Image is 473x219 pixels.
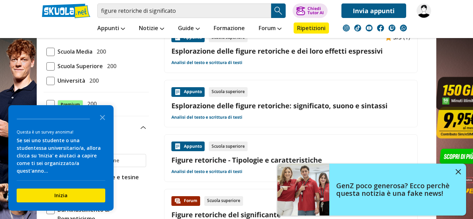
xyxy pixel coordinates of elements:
a: Appunti [96,22,127,35]
div: Appunto [171,142,205,151]
span: Scuola Superiore [55,62,103,71]
img: tiktok [354,25,361,31]
button: Close the survey [96,110,109,124]
a: GenZ poco generosa? Ecco perchè questa notizia è una fake news! [277,164,466,216]
img: youtube [366,25,373,31]
a: Analisi del testo e scrittura di testi [171,60,242,65]
img: martinatamberi8 [417,3,431,18]
button: Search Button [271,3,286,18]
a: Formazione [212,22,247,35]
img: facebook [377,25,384,31]
input: Cerca appunti, riassunti o versioni [97,3,271,18]
img: WhatsApp [400,25,407,31]
img: Appunti contenuto [174,89,181,95]
a: Forum [257,22,283,35]
img: Cerca appunti, riassunti o versioni [273,6,284,16]
img: Apri e chiudi sezione [141,126,146,129]
div: Appunto [171,87,205,97]
span: Premium [57,100,83,109]
img: Appunti contenuto [174,143,181,150]
a: Esplorazione delle figure retoriche: significato, suono e sintassi [171,101,410,110]
button: ChiediTutor AI [293,3,328,18]
a: Ripetizioni [294,22,329,34]
div: Forum [171,196,200,206]
a: Guide [176,22,202,35]
div: Chiedi Tutor AI [307,7,324,15]
img: twitch [389,25,395,31]
a: Analisi del testo e scrittura di testi [171,169,242,174]
a: Analisi del testo e scrittura di testi [171,115,242,120]
div: Scuola superiore [209,142,248,151]
button: Inizia [17,189,105,202]
div: Questa è un survey anonima! [17,129,105,135]
h4: GenZ poco generosa? Ecco perchè questa notizia è una fake news! [336,182,450,197]
span: 200 [87,76,99,85]
img: close [456,169,461,174]
span: 200 [94,47,106,56]
img: instagram [343,25,350,31]
a: Esplorazione delle figure retoriche e dei loro effetti espressivi [171,46,410,56]
span: 200 [84,99,97,108]
div: Scuola superiore [209,87,248,97]
span: Scuola Media [55,47,92,56]
a: Figure retoriche - Tipologie e caratteristiche [171,155,410,165]
span: 200 [104,62,116,71]
span: Università [55,76,85,85]
a: Notizie [137,22,166,35]
div: Survey [8,105,114,211]
a: Invia appunti [341,3,406,18]
div: Se sei uno studente o una studentessa universitario/a, allora clicca su 'Inizia' e aiutaci a capi... [17,137,105,175]
img: Forum contenuto [174,198,181,204]
div: Scuola superiore [204,196,243,206]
